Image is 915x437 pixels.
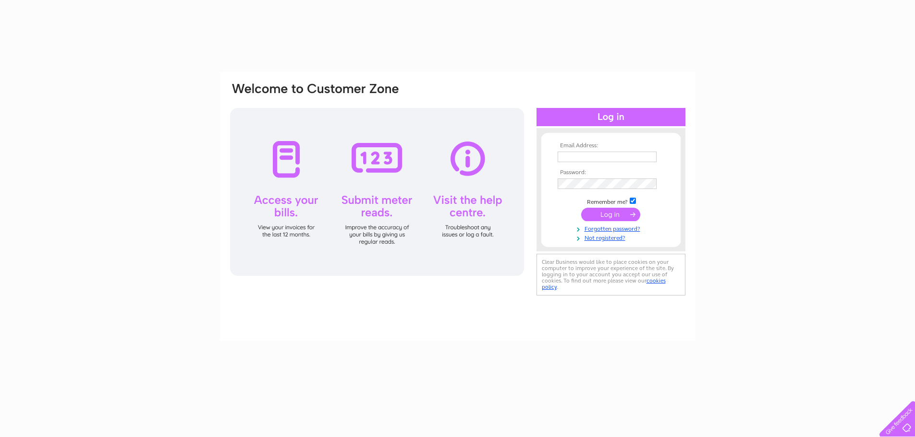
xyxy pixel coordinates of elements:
a: Not registered? [558,233,667,242]
a: Forgotten password? [558,224,667,233]
input: Submit [581,208,640,221]
div: Clear Business would like to place cookies on your computer to improve your experience of the sit... [537,254,685,295]
a: cookies policy [542,277,666,290]
th: Password: [555,169,667,176]
th: Email Address: [555,142,667,149]
td: Remember me? [555,196,667,206]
